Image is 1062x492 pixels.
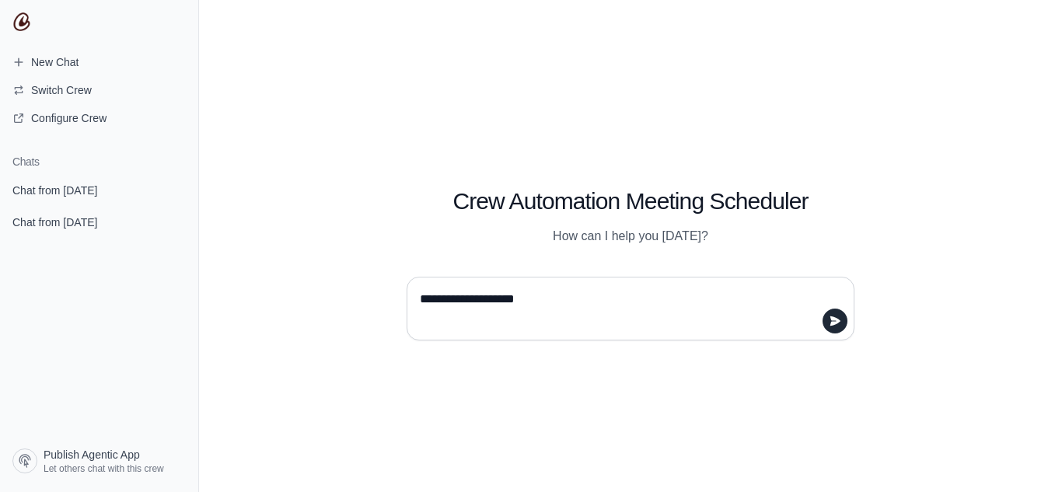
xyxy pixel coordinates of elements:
span: Publish Agentic App [44,447,140,462]
iframe: Chat Widget [984,417,1062,492]
span: Let others chat with this crew [44,462,164,475]
a: New Chat [6,50,192,75]
img: CrewAI Logo [12,12,31,31]
span: Chat from [DATE] [12,215,97,230]
span: Chat from [DATE] [12,183,97,198]
span: Configure Crew [31,110,107,126]
h1: Crew Automation Meeting Scheduler [407,187,854,215]
button: Switch Crew [6,78,192,103]
span: Switch Crew [31,82,92,98]
a: Publish Agentic App Let others chat with this crew [6,442,192,480]
a: Configure Crew [6,106,192,131]
span: New Chat [31,54,79,70]
a: Chat from [DATE] [6,176,192,204]
a: Chat from [DATE] [6,208,192,236]
p: How can I help you [DATE]? [407,227,854,246]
